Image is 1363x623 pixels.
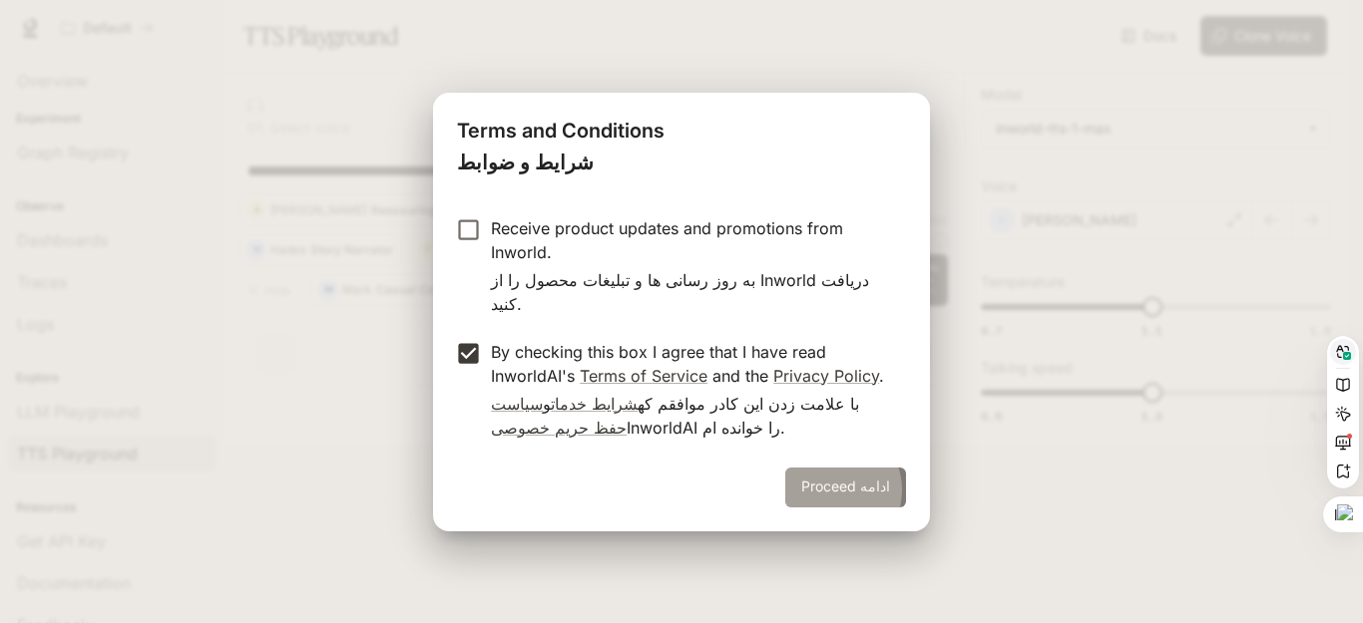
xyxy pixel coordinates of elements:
[785,467,906,507] button: Proceedادامه
[860,477,890,494] sider-trans-text: ادامه
[433,93,930,200] h2: Terms and Conditions
[580,366,707,386] a: Terms of Service
[551,394,638,414] a: شرایط خدمات
[491,270,869,314] sider-trans-text: به روز رسانی ها و تبلیغات محصول را از Inworld دریافت کنید.
[491,340,890,448] p: By checking this box I agree that I have read InworldAI's and the .
[491,394,859,438] sider-trans-text: با علامت زدن این کادر موافقم که و InworldAI را خوانده ام.
[491,394,627,438] a: سیاست حفظ حریم خصوصی
[773,366,879,386] a: Privacy Policy
[457,151,594,174] sider-trans-text: شرایط و ضوابط
[491,216,890,324] p: Receive product updates and promotions from Inworld.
